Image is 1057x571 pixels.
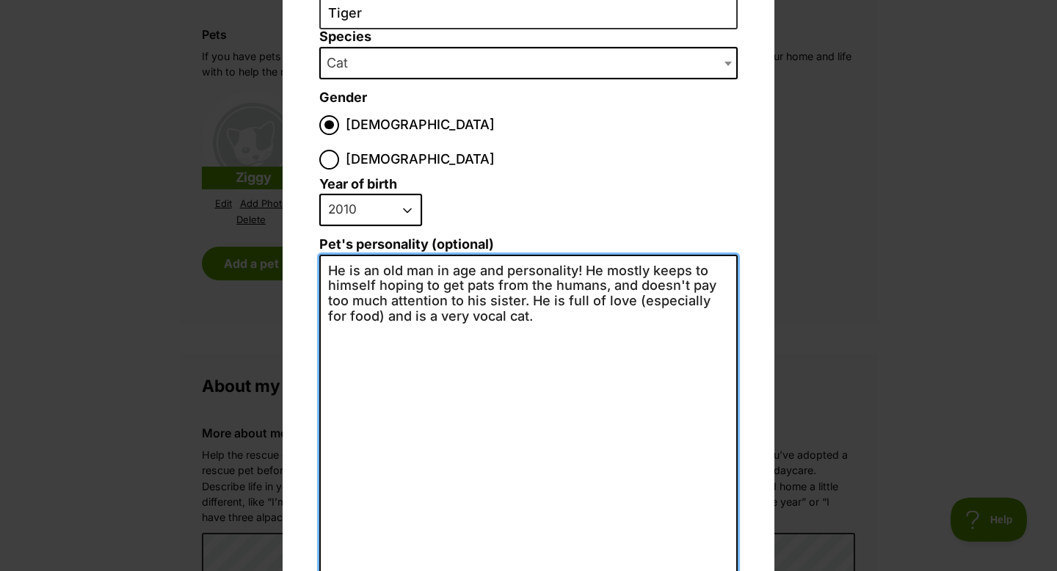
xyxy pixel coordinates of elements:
[319,29,738,45] label: Species
[321,53,363,73] span: Cat
[346,115,495,135] span: [DEMOGRAPHIC_DATA]
[319,47,738,79] span: Cat
[319,237,738,252] label: Pet's personality (optional)
[319,177,397,192] label: Year of birth
[346,150,495,170] span: [DEMOGRAPHIC_DATA]
[319,90,367,106] label: Gender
